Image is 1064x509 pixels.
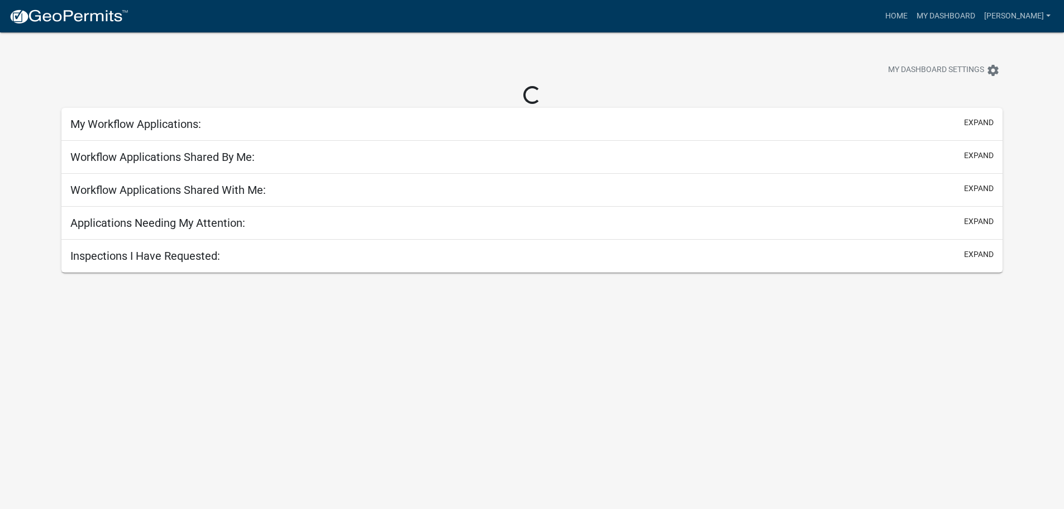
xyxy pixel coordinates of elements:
[980,6,1055,27] a: [PERSON_NAME]
[70,150,255,164] h5: Workflow Applications Shared By Me:
[912,6,980,27] a: My Dashboard
[70,183,266,197] h5: Workflow Applications Shared With Me:
[70,216,245,230] h5: Applications Needing My Attention:
[964,183,994,194] button: expand
[986,64,1000,77] i: settings
[70,117,201,131] h5: My Workflow Applications:
[964,216,994,227] button: expand
[964,117,994,129] button: expand
[964,150,994,161] button: expand
[879,59,1009,81] button: My Dashboard Settingssettings
[964,249,994,260] button: expand
[881,6,912,27] a: Home
[70,249,220,263] h5: Inspections I Have Requested:
[888,64,984,77] span: My Dashboard Settings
